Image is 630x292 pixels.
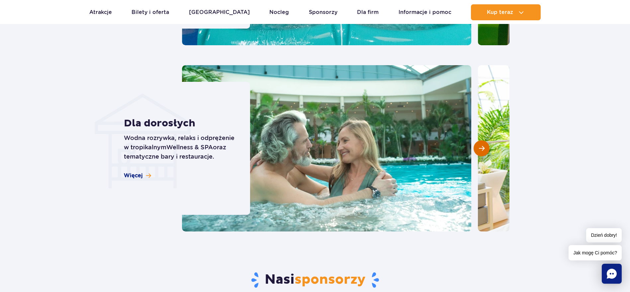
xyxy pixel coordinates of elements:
[471,4,541,20] button: Kup teraz
[189,4,250,20] a: [GEOGRAPHIC_DATA]
[182,65,471,231] img: Zdjęcie starszej pary relaksującej się w basenie, otoczonej palmowymi liśćmi, widok z ukrycia prz...
[132,4,169,20] a: Bilety i oferta
[89,4,112,20] a: Atrakcje
[586,228,622,242] span: Dzień dobry!
[166,144,213,151] span: Wellness & SPA
[602,264,622,284] div: Chat
[124,172,151,179] a: Więcej
[474,140,490,156] button: Następny slajd
[487,9,513,15] span: Kup teraz
[269,4,289,20] a: Nocleg
[399,4,451,20] a: Informacje i pomoc
[295,271,366,288] span: sponsorzy
[357,4,379,20] a: Dla firm
[124,172,143,179] span: Więcej
[309,4,337,20] a: Sponsorzy
[124,117,235,129] strong: Dla dorosłych
[569,245,622,260] span: Jak mogę Ci pomóc?
[124,133,235,161] p: Wodna rozrywka, relaks i odprężenie w tropikalnym oraz tematyczne bary i restauracje.
[121,271,509,289] h3: Nasi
